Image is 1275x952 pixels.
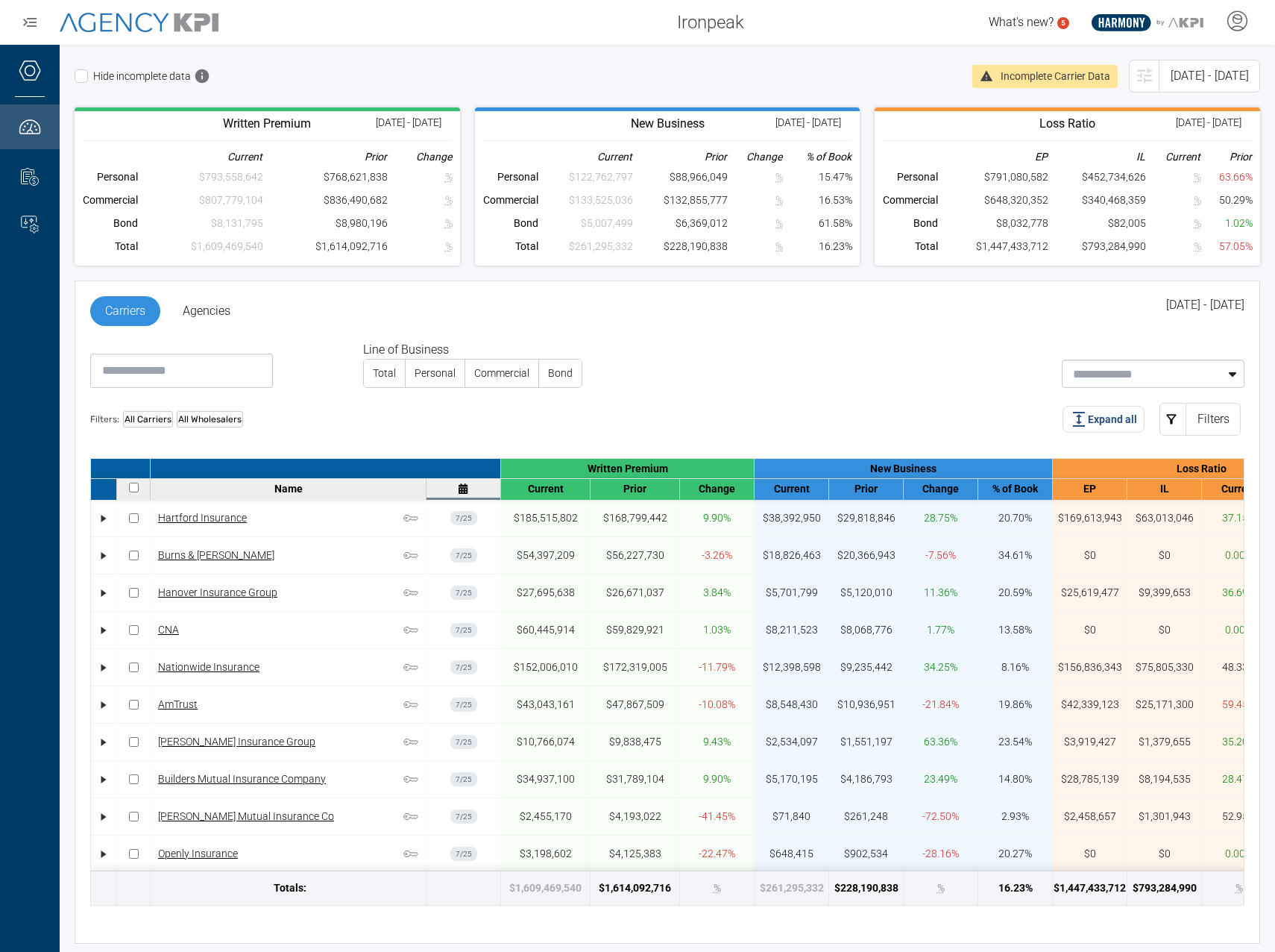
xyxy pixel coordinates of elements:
th: Personal [882,166,938,189]
div: $12,398,598 [763,660,821,675]
div: Nationwide Insurance last reported in Jul [450,660,477,674]
th: Total [482,235,538,258]
span: Core carrier [403,698,418,713]
th: % of Book [783,148,852,166]
div: $29,818,846 [837,510,895,526]
a: CNA [158,624,179,636]
h3: Reported by Carriers [223,115,311,133]
div: 61.58% [783,216,852,231]
div: $25,619,477 [1061,585,1119,601]
div: $8,194,535 [1139,771,1191,787]
span: Core carrier [403,623,418,638]
div: $54,397,209 [517,548,575,563]
td: Carrier data is incomplete for the selected timeframe. [1146,235,1202,258]
div: 16.23% [783,239,852,254]
div: $1,301,943 [1139,809,1191,824]
div: $0 [1159,548,1171,563]
div: $5,170,195 [766,771,818,787]
div: CNA last reported in Jul [450,623,477,637]
div: -7.56% [925,548,956,563]
div: Filters [1186,403,1241,436]
div: $2,455,170 [520,809,572,824]
button: [DATE] - [DATE] [1129,60,1260,93]
div: Markel Insurance Group last reported in Jul [450,735,477,749]
div: 20.59% [998,585,1032,601]
label: Hide incomplete data [75,70,191,82]
span: What's new? [989,15,1054,29]
span: Hides carriers with missing data for the selected timeframe. [195,69,210,84]
div: $27,695,638 [517,585,575,601]
div: $43,043,161 [517,697,575,713]
div: % of Book [982,483,1048,495]
td: Carrier data is incomplete for the selected timeframe. [388,212,452,235]
h3: Reported by Carrier [1039,115,1095,133]
div: $10,936,951 [837,697,895,713]
div: $3,198,602 [520,846,572,862]
div: -72.50% [922,809,959,824]
div: 14.80% [998,771,1032,787]
div: 16.53% [783,192,852,208]
td: $791,080,582 [938,166,1048,189]
a: [PERSON_NAME] Insurance Group [158,736,315,748]
div: $4,193,022 [609,809,661,824]
td: Carrier data is incomplete for the selected timeframe. [1146,166,1202,189]
div: $1,447,433,712 [1054,880,1126,896]
button: Expand all [1062,406,1145,433]
div: $59,829,921 [606,622,664,638]
div: $0 [1159,846,1171,862]
button: Filters [1159,403,1241,436]
div: $156,836,343 [1058,660,1122,675]
div: Hanover Insurance Group last reported in Jul [450,586,477,600]
div: IL [1131,483,1197,495]
div: 23.54% [998,734,1032,750]
div: $8,211,523 [766,622,818,638]
div: $1,551,197 [840,734,892,750]
th: Commercial [882,189,938,212]
span: Core carrier [403,511,418,526]
div: Carrier data is incomplete for the selected timeframe. [509,880,582,896]
div: $5,120,010 [840,585,892,601]
th: Prior [263,148,388,166]
div: -28.16% [922,846,959,862]
div: $5,701,799 [766,585,818,601]
div: $25,171,300 [1136,697,1194,713]
div: Current [505,483,586,495]
label: Personal [406,360,465,387]
div: $26,671,037 [606,585,664,601]
div: $9,399,653 [1139,585,1191,601]
div: 16.23 % [998,880,1033,896]
div: 8.16% [1001,660,1029,675]
div: Builders Mutual Insurance Company last reported in Jul [450,772,477,786]
a: AmTrust [158,698,198,710]
th: Prior [1201,148,1253,166]
div: $1,614,092,716 [599,880,671,896]
div: Name [154,483,422,495]
div: 0.00% [1225,622,1253,638]
label: Bond [539,360,582,387]
a: [PERSON_NAME] Mutual Insurance Co [158,810,334,822]
div: $18,826,463 [763,548,821,563]
td: Carrier data is incomplete for the selected timeframe. [728,235,783,258]
div: $56,227,730 [606,548,664,563]
a: Carriers [90,296,160,326]
th: Total [882,235,938,258]
div: 63.66% [1201,169,1253,185]
td: Carrier data is incomplete for the selected timeframe. [138,189,263,212]
span: Totals: [274,880,306,896]
div: 20.70% [998,510,1032,526]
th: IL [1048,148,1146,166]
div: • [98,804,110,830]
div: Filters: [90,411,243,428]
div: $169,613,943 [1058,510,1122,526]
div: 36.69% [1222,585,1256,601]
div: Incomplete carrier data in your selected period will lead to unexpected prior values and % change... [972,65,1118,88]
div: $9,838,475 [609,734,661,750]
span: Core carrier [403,847,418,862]
td: $88,966,049 [633,166,728,189]
div: $902,534 [844,846,888,862]
div: Change [907,483,974,495]
div: $228,190,838 [834,880,898,896]
div: 13.58% [998,622,1032,638]
span: Core carrier [403,548,418,563]
div: 9.90% [703,510,731,526]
